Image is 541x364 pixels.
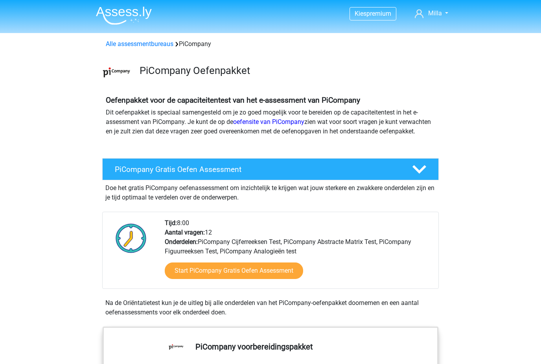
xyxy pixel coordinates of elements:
a: Kiespremium [350,8,396,19]
span: Kies [355,10,366,17]
a: Alle assessmentbureaus [106,40,173,48]
div: 8:00 12 PiCompany Cijferreeksen Test, PiCompany Abstracte Matrix Test, PiCompany Figuurreeksen Te... [159,218,438,288]
div: Doe het gratis PiCompany oefenassessment om inzichtelijk te krijgen wat jouw sterkere en zwakkere... [102,180,439,202]
a: Milla [412,9,451,18]
h4: PiCompany Gratis Oefen Assessment [115,165,399,174]
div: PiCompany [103,39,438,49]
a: PiCompany Gratis Oefen Assessment [99,158,442,180]
a: Start PiCompany Gratis Oefen Assessment [165,262,303,279]
div: Na de Oriëntatietest kun je de uitleg bij alle onderdelen van het PiCompany-oefenpakket doornemen... [102,298,439,317]
h3: PiCompany Oefenpakket [140,65,432,77]
b: Aantal vragen: [165,229,205,236]
a: oefensite van PiCompany [233,118,304,126]
img: picompany.png [103,58,131,86]
img: Assessly [96,6,152,25]
p: Dit oefenpakket is speciaal samengesteld om je zo goed mogelijk voor te bereiden op de capaciteit... [106,108,435,136]
span: Milla [428,9,442,17]
b: Oefenpakket voor de capaciteitentest van het e-assessment van PiCompany [106,96,360,105]
b: Onderdelen: [165,238,198,246]
span: premium [366,10,391,17]
img: Klok [111,218,151,258]
b: Tijd: [165,219,177,227]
